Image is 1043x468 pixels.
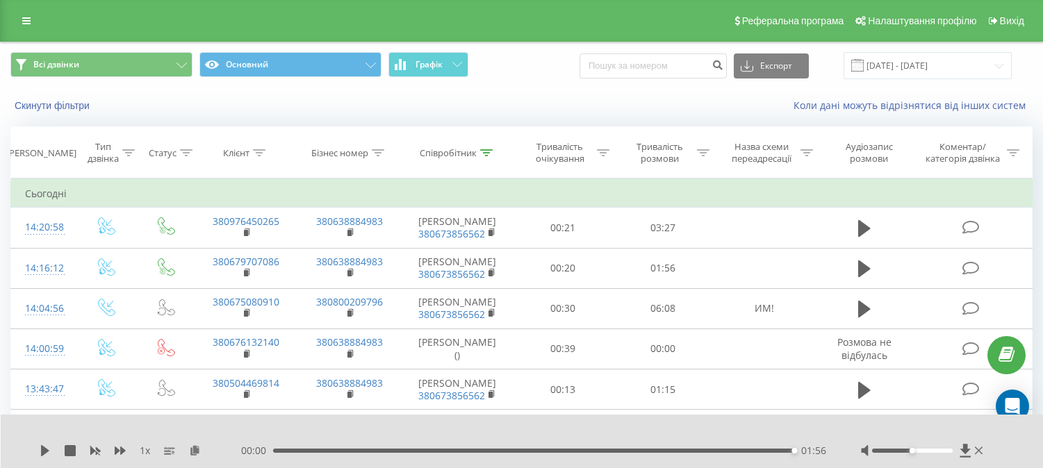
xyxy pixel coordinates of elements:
span: Розмова не відбулась [837,335,892,361]
a: 380638884983 [316,255,383,268]
a: Коли дані можуть відрізнятися вiд інших систем [794,99,1033,112]
span: 1 x [140,444,150,458]
td: 03:27 [613,208,713,248]
span: 00:00 [241,444,273,458]
td: 01:56 [613,248,713,288]
td: [PERSON_NAME] [402,369,514,410]
button: Експорт [734,53,809,78]
td: 06:08 [613,288,713,328]
span: Вихід [1000,15,1024,26]
div: Клієнт [223,147,249,159]
a: 380638884983 [316,376,383,390]
div: Accessibility label [910,448,915,453]
div: Open Intercom Messenger [996,390,1029,423]
div: Тривалість очікування [526,141,594,165]
td: [PERSON_NAME] [402,248,514,288]
td: 00:39 [514,328,614,369]
div: Бізнес номер [311,147,368,159]
div: Аудіозапис розмови [829,141,909,165]
a: 380673856562 [418,389,485,402]
a: 380638884983 [316,335,383,349]
td: 00:20 [514,248,614,288]
span: 01:56 [801,444,826,458]
a: 380504469814 [213,376,279,390]
a: 380673856562 [418,227,485,240]
div: Статус [149,147,176,159]
a: 380638884983 [316,215,383,228]
td: 00:30 [514,288,614,328]
td: [PERSON_NAME] [402,410,514,450]
a: 380800209796 [316,295,383,308]
div: Accessibility label [791,448,797,453]
button: Графік [388,52,468,77]
td: [PERSON_NAME] [402,288,514,328]
div: Коментар/категорія дзвінка [922,141,1003,165]
span: Налаштування профілю [868,15,976,26]
td: 00:21 [514,208,614,248]
span: Всі дзвінки [33,59,79,70]
a: 380675080910 [213,295,279,308]
td: [PERSON_NAME] () [402,328,514,369]
div: 14:04:56 [25,295,60,322]
a: 380679707086 [213,255,279,268]
td: ИМ! [713,288,816,328]
button: Основний [199,52,381,77]
a: 380976450265 [213,215,279,228]
div: Назва схеми переадресації [725,141,797,165]
div: 13:43:47 [25,376,60,403]
div: 14:20:58 [25,214,60,241]
button: Всі дзвінки [10,52,192,77]
span: Графік [416,60,443,69]
td: 00:13 [514,369,614,410]
div: 14:16:12 [25,255,60,282]
a: 380673856562 [418,308,485,321]
div: [PERSON_NAME] [6,147,76,159]
button: Скинути фільтри [10,99,97,112]
span: Реферальна програма [742,15,844,26]
input: Пошук за номером [580,53,727,78]
div: Співробітник [420,147,477,159]
td: [PERSON_NAME] [402,208,514,248]
td: 00:30 [613,410,713,450]
td: 00:14 [514,410,614,450]
div: Тривалість розмови [625,141,693,165]
a: 380673856562 [418,267,485,281]
div: Тип дзвінка [87,141,119,165]
td: Сьогодні [11,180,1033,208]
td: 00:00 [613,328,713,369]
a: 380676132140 [213,335,279,349]
td: 01:15 [613,369,713,410]
div: 14:00:59 [25,335,60,362]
